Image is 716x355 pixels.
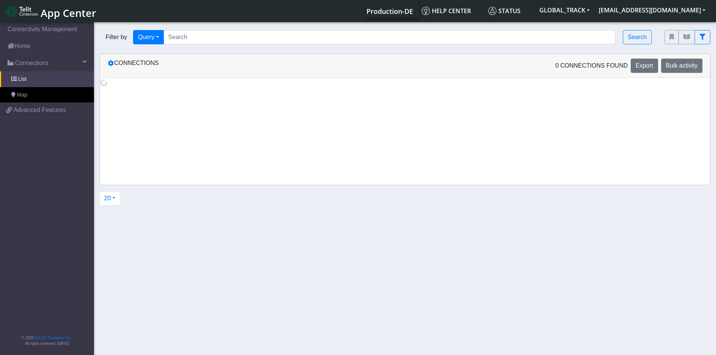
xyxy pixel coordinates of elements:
span: 0 Connections found [555,61,628,70]
span: Advanced Features [14,106,66,115]
span: Production-DE [366,7,413,16]
span: Connections [15,59,48,68]
button: 20 [99,191,120,205]
span: Status [488,7,521,15]
button: GLOBAL_TRACK [535,3,594,17]
span: Export [636,62,653,69]
span: Filter by [100,33,133,42]
button: Export [631,59,658,73]
div: fitlers menu [665,30,710,44]
input: Search... [163,30,616,44]
button: [EMAIL_ADDRESS][DOMAIN_NAME] [594,3,710,17]
span: Help center [422,7,471,15]
img: status.svg [488,7,497,15]
span: Bulk activity [666,62,698,69]
button: Bulk activity [661,59,702,73]
span: App Center [41,6,96,20]
a: Help center [419,3,485,18]
a: Status [485,3,535,18]
button: Query [133,30,164,44]
img: logo-telit-cinterion-gw-new.png [6,5,38,17]
div: Connections [102,59,405,73]
button: Search [623,30,652,44]
a: App Center [6,3,95,19]
span: List [18,75,26,83]
img: knowledge.svg [422,7,430,15]
a: Telit IoT Solutions, Inc. [34,336,71,340]
span: Map [17,91,27,99]
img: loading.gif [100,79,107,86]
a: Your current platform instance [366,3,413,18]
